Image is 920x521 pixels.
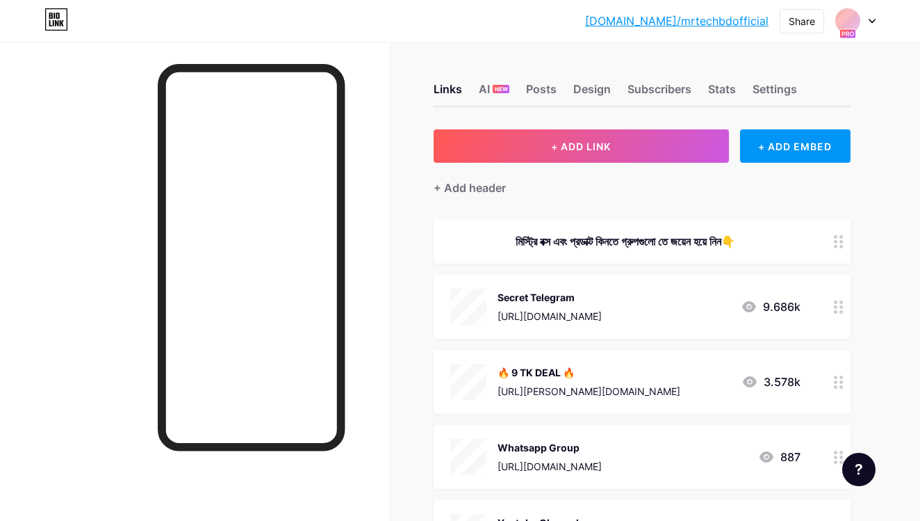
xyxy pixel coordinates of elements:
[495,85,508,93] span: NEW
[708,81,736,106] div: Stats
[498,309,602,323] div: [URL][DOMAIN_NAME]
[740,129,851,163] div: + ADD EMBED
[585,13,769,29] a: [DOMAIN_NAME]/mrtechbdofficial
[627,81,691,106] div: Subscribers
[498,384,680,399] div: [URL][PERSON_NAME][DOMAIN_NAME]
[758,449,800,465] div: 887
[434,129,729,163] button: + ADD LINK
[789,14,815,29] div: Share
[434,81,462,106] div: Links
[551,141,611,152] span: + ADD LINK
[498,365,680,380] div: 🔥 9 TK DEAL 🔥
[741,298,800,315] div: 9.686k
[573,81,611,106] div: Design
[498,290,602,305] div: Secret Telegram
[526,81,557,106] div: Posts
[498,440,602,455] div: Whatsapp Group
[741,374,800,390] div: 3.578k
[450,233,800,250] div: মিস্ট্রি বক্স এবং প্রডাক্ট কিনতে গ্রুপগুলো তে জয়েন হয়ে নিন👇
[479,81,509,106] div: AI
[753,81,797,106] div: Settings
[498,459,602,474] div: [URL][DOMAIN_NAME]
[434,179,506,196] div: + Add header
